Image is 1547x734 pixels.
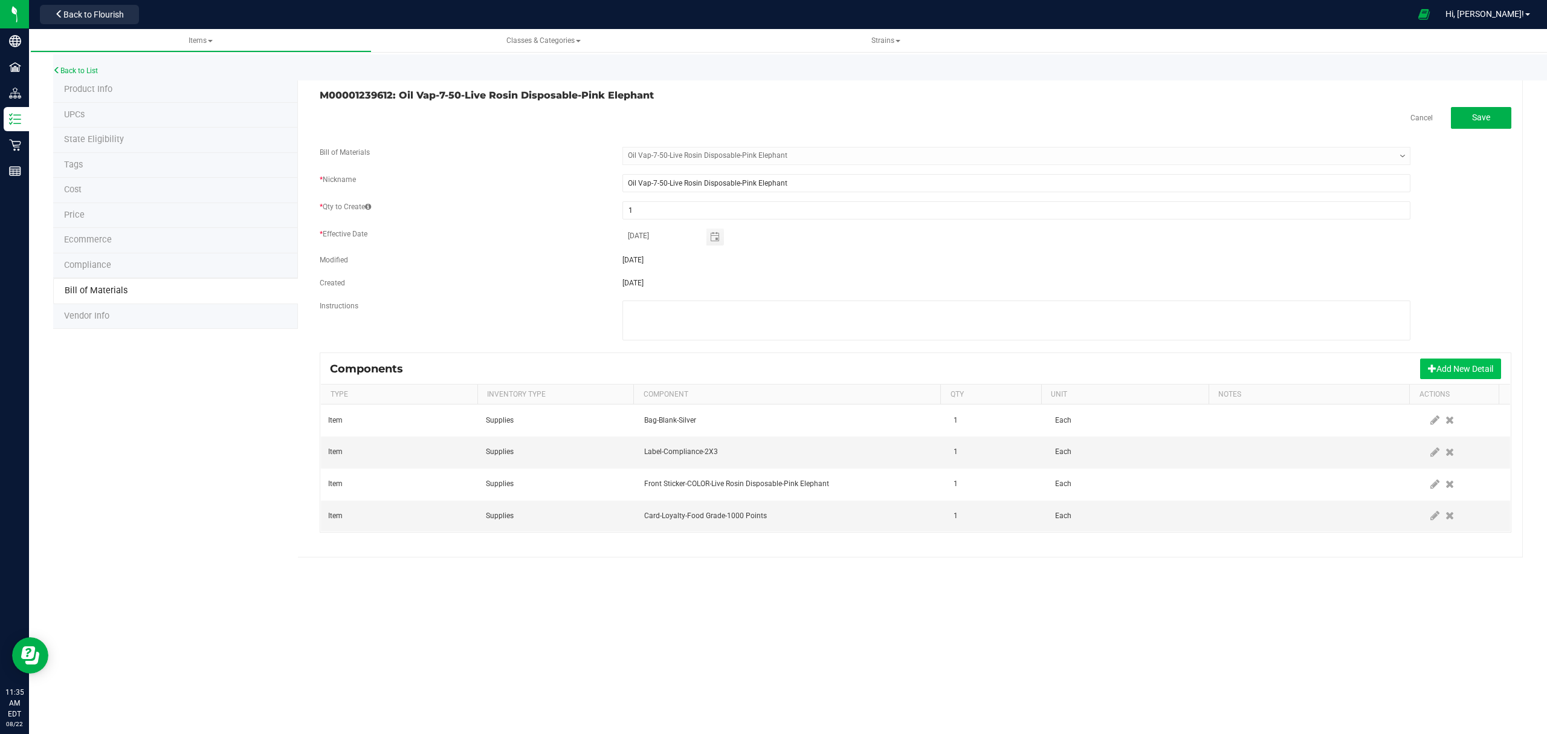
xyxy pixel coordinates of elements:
span: Supplies [486,416,514,424]
th: Component [633,385,940,405]
p: 11:35 AM EDT [5,687,24,719]
span: Tag [64,134,124,145]
span: Price [64,210,85,220]
div: Components [330,362,412,375]
th: Qty [940,385,1041,405]
span: 1 [954,416,958,424]
h3: M00001239612: Oil Vap-7-50-Live Rosin Disposable-Pink Elephant [320,90,906,101]
span: Each [1055,447,1071,456]
span: Card-Loyalty-Food Grade-1000 Points [644,512,767,520]
a: Back to List [53,67,98,75]
span: Tag [64,109,85,120]
label: Bill of Materials [320,147,370,158]
span: The quantity of the item or item variation expected to be created from the component quantities e... [365,203,371,211]
span: 1 [954,447,958,456]
span: Toggle calendar [706,229,724,245]
inline-svg: Retail [9,139,21,151]
span: Cost [64,184,82,195]
span: Tag [64,160,83,170]
inline-svg: Distribution [9,87,21,99]
span: Item [328,512,343,520]
th: Type [321,385,477,405]
span: 1 [954,512,958,520]
span: Bill of Materials [65,285,128,296]
th: Notes [1209,385,1409,405]
th: Unit [1041,385,1209,405]
span: Product Info [64,84,112,94]
input: null [622,229,706,244]
span: 1 [954,479,958,488]
p: 08/22 [5,719,24,729]
span: Compliance [64,260,111,270]
inline-svg: Company [9,35,21,47]
inline-svg: Reports [9,165,21,177]
span: Each [1055,416,1071,424]
span: [DATE] [622,279,644,287]
span: Save [1472,112,1490,122]
input: Nickname [622,174,1410,192]
label: Nickname [320,174,356,185]
inline-svg: Inventory [9,113,21,125]
a: Cancel [1410,113,1433,123]
button: Back to Flourish [40,5,139,24]
span: Vendor Info [64,311,109,321]
span: Item [328,447,343,456]
label: Qty to Create [320,201,371,212]
span: Ecommerce [64,235,112,245]
label: Created [320,278,345,288]
iframe: Resource center [12,637,48,674]
span: Hi, [PERSON_NAME]! [1445,9,1524,19]
span: Bag-Blank-Silver [644,416,696,424]
span: Classes & Categories [506,36,581,45]
th: Actions [1409,385,1499,405]
span: Item [328,416,343,424]
label: Effective Date [320,229,367,239]
span: Supplies [486,512,514,520]
span: Label-Compliance-2X3 [644,447,718,456]
span: [DATE] [622,256,644,264]
span: Each [1055,512,1071,520]
span: Items [189,36,213,45]
th: Inventory Type [477,385,634,405]
inline-svg: Facilities [9,61,21,73]
button: Add New Detail [1420,359,1501,379]
span: Front Sticker-COLOR-Live Rosin Disposable-Pink Elephant [644,479,829,488]
span: Supplies [486,447,514,456]
span: Each [1055,479,1071,488]
span: Back to Flourish [63,10,124,19]
button: Save [1451,107,1511,129]
span: Item [328,479,343,488]
label: Modified [320,255,348,265]
span: Strains [871,36,900,45]
label: Instructions [320,300,358,311]
span: Supplies [486,479,514,488]
span: Open Ecommerce Menu [1410,2,1438,26]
